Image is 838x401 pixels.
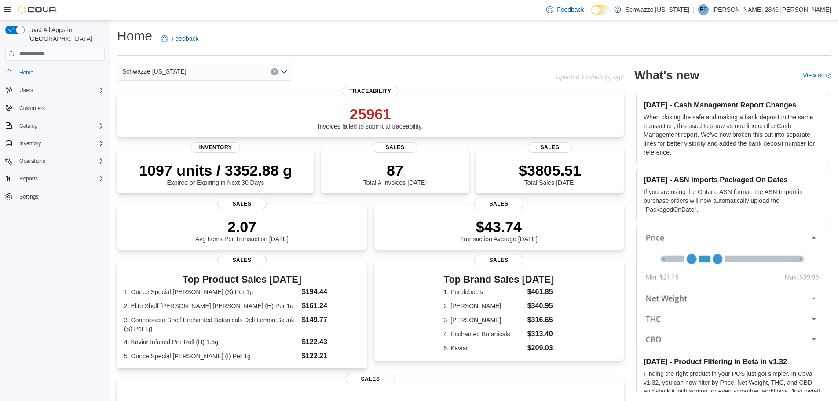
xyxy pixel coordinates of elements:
[139,162,292,179] p: 1097 units / 3352.88 g
[519,162,581,179] p: $3805.51
[342,86,398,96] span: Traceability
[2,137,108,150] button: Inventory
[302,351,360,361] dd: $122.21
[19,69,33,76] span: Home
[139,162,292,186] div: Expired or Expiring in Next 30 Days
[16,173,105,184] span: Reports
[117,27,152,45] h1: Home
[19,193,38,200] span: Settings
[16,67,37,78] a: Home
[644,113,822,157] p: When closing the safe and making a bank deposit in the same transaction, this used to show as one...
[543,1,587,18] a: Feedback
[217,255,267,265] span: Sales
[195,218,289,243] div: Avg Items Per Transaction [DATE]
[712,4,831,15] p: [PERSON_NAME]-2846 [PERSON_NAME]
[16,156,49,166] button: Operations
[363,162,427,179] p: 87
[281,68,288,75] button: Open list of options
[698,4,709,15] div: Rebecca-2846 Portillo
[803,72,831,79] a: View allExternal link
[16,103,48,114] a: Customers
[302,337,360,347] dd: $122.43
[16,191,105,202] span: Settings
[195,218,289,235] p: 2.07
[16,85,37,96] button: Users
[5,63,105,226] nav: Complex example
[19,122,37,129] span: Catalog
[557,5,584,14] span: Feedback
[16,173,41,184] button: Reports
[19,140,41,147] span: Inventory
[318,105,423,123] p: 25961
[2,102,108,114] button: Customers
[527,329,554,339] dd: $313.40
[444,344,524,353] dt: 5. Kaviar
[693,4,695,15] p: |
[644,357,822,366] h3: [DATE] - Product Filtering in Beta in v1.32
[591,5,610,15] input: Dark Mode
[122,66,187,77] span: Schwazze [US_STATE]
[346,374,395,384] span: Sales
[2,155,108,167] button: Operations
[16,138,44,149] button: Inventory
[527,315,554,325] dd: $316.65
[318,105,423,130] div: Invoices failed to submit to traceability.
[217,199,267,209] span: Sales
[124,274,360,285] h3: Top Product Sales [DATE]
[626,4,690,15] p: Schwazze [US_STATE]
[644,100,822,109] h3: [DATE] - Cash Management Report Changes
[18,5,57,14] img: Cova
[444,274,554,285] h3: Top Brand Sales [DATE]
[157,30,202,48] a: Feedback
[2,120,108,132] button: Catalog
[2,84,108,96] button: Users
[302,315,360,325] dd: $149.77
[19,158,45,165] span: Operations
[19,105,45,112] span: Customers
[556,74,624,81] p: Updated 1 minute(s) ago
[124,287,298,296] dt: 1. Ounce Special [PERSON_NAME] (S) Per 1g
[16,121,41,131] button: Catalog
[16,103,105,114] span: Customers
[444,316,524,324] dt: 3. [PERSON_NAME]
[644,188,822,214] p: If you are using the Ontario ASN format, the ASN Import in purchase orders will now automatically...
[474,199,523,209] span: Sales
[363,162,427,186] div: Total # Invoices [DATE]
[644,175,822,184] h3: [DATE] - ASN Imports Packaged On Dates
[460,218,538,243] div: Transaction Average [DATE]
[16,85,105,96] span: Users
[528,142,572,153] span: Sales
[271,68,278,75] button: Clear input
[16,121,105,131] span: Catalog
[19,175,38,182] span: Reports
[16,156,105,166] span: Operations
[16,191,42,202] a: Settings
[191,142,240,153] span: Inventory
[527,301,554,311] dd: $340.95
[460,218,538,235] p: $43.74
[700,4,706,15] span: R2
[444,287,524,296] dt: 1. Purplebee's
[519,162,581,186] div: Total Sales [DATE]
[302,287,360,297] dd: $194.44
[124,352,298,361] dt: 5. Ounce Special [PERSON_NAME] (I) Per 1g
[16,67,105,78] span: Home
[373,142,417,153] span: Sales
[527,343,554,353] dd: $209.03
[124,316,298,333] dt: 3. Connoisseur Shelf Enchanted Botanicals Deli Lemon Skunk (S) Per 1g
[2,190,108,203] button: Settings
[527,287,554,297] dd: $461.85
[124,338,298,346] dt: 4. Kaviar Infused Pre-Roll (H) 1.5g
[124,302,298,310] dt: 2. Elite Shelf [PERSON_NAME] [PERSON_NAME] (H) Per 1g
[634,68,699,82] h2: What's new
[826,73,831,78] svg: External link
[19,87,33,94] span: Users
[302,301,360,311] dd: $161.24
[25,26,105,43] span: Load All Apps in [GEOGRAPHIC_DATA]
[2,173,108,185] button: Reports
[2,66,108,79] button: Home
[16,138,105,149] span: Inventory
[474,255,523,265] span: Sales
[444,330,524,338] dt: 4. Enchanted Botanicals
